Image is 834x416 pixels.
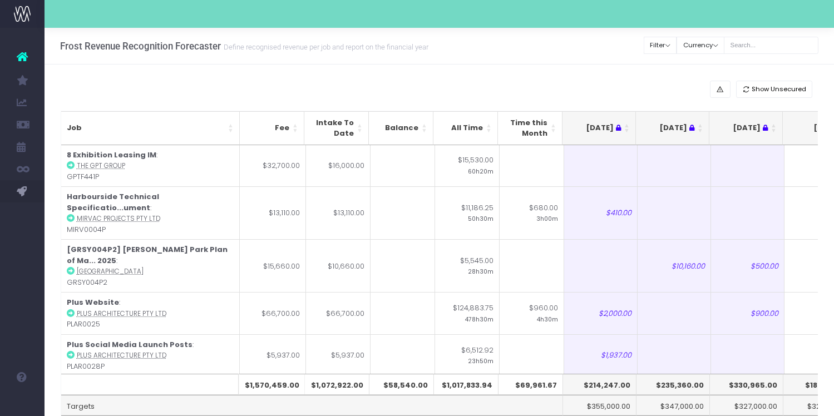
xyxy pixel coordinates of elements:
strong: 8 Exhibition Leasing IM [67,150,156,160]
th: $58,540.00 [369,374,434,395]
td: $16,000.00 [306,145,371,187]
small: 3h00m [536,213,558,223]
td: : GPTF441P [61,145,240,187]
strong: Harbourside Technical Specificatio...ument [67,191,159,213]
td: $355,000.00 [563,395,636,416]
th: May 25 : activate to sort column ascending [562,111,636,145]
td: : PLAR0025 [61,292,240,334]
td: $10,160.00 [638,239,711,292]
td: $15,530.00 [435,145,500,187]
h3: Frost Revenue Recognition Forecaster [60,41,428,52]
small: 28h30m [468,266,494,276]
button: Currency [677,37,724,54]
small: 23h50m [468,355,494,365]
th: Jul 25 : activate to sort column ascending [709,111,783,145]
th: Time this Month: activate to sort column ascending [498,111,562,145]
td: $32,700.00 [240,145,306,187]
th: Jun 25 : activate to sort column ascending [636,111,709,145]
th: $1,072,922.00 [305,374,369,395]
th: Balance: activate to sort column ascending [369,111,433,145]
td: $13,110.00 [240,186,306,239]
small: 50h30m [468,213,494,223]
td: $680.00 [500,186,564,239]
th: $1,570,459.00 [239,374,305,395]
th: $1,017,833.94 [434,374,499,395]
th: All Time: activate to sort column ascending [433,111,498,145]
td: $5,545.00 [435,239,500,292]
td: : PLAR0028P [61,334,240,377]
small: 4h30m [537,314,558,324]
td: $6,512.92 [435,334,500,377]
small: 60h20m [468,166,494,176]
strong: Plus Social Media Launch Posts [67,339,193,350]
strong: [GRSY004P2] [PERSON_NAME] Park Plan of Ma... 2025 [67,244,228,266]
td: $327,000.00 [710,395,783,416]
th: Intake To Date: activate to sort column ascending [304,111,369,145]
td: $66,700.00 [240,292,306,334]
td: $5,937.00 [240,334,306,377]
td: $11,186.25 [435,186,500,239]
abbr: Plus Architecture Pty Ltd [77,309,166,318]
span: Show Unsecured [752,85,806,94]
button: Filter [644,37,677,54]
small: 478h30m [465,314,494,324]
th: $330,965.00 [710,374,783,395]
td: $900.00 [711,292,784,334]
td: $2,000.00 [564,292,638,334]
abbr: Greater Sydney Parklands [77,267,144,276]
th: Fee: activate to sort column ascending [240,111,304,145]
td: : MIRV0004P [61,186,240,239]
td: $347,000.00 [636,395,710,416]
td: $10,660.00 [306,239,371,292]
td: : GRSY004P2 [61,239,240,292]
td: $5,937.00 [306,334,371,377]
th: $235,360.00 [636,374,710,395]
td: $124,883.75 [435,292,500,334]
th: Job: activate to sort column ascending [61,111,240,145]
abbr: Mirvac Projects Pty Ltd [77,214,160,223]
abbr: The GPT Group [77,161,125,170]
th: $214,247.00 [563,374,636,395]
td: Targets [61,395,563,416]
td: $1,937.00 [564,334,638,377]
input: Search... [724,37,818,54]
button: Show Unsecured [736,81,813,98]
th: $69,961.67 [499,374,563,395]
strong: Plus Website [67,297,119,308]
td: $960.00 [500,292,564,334]
td: $410.00 [564,186,638,239]
abbr: Plus Architecture Pty Ltd [77,351,166,360]
td: $66,700.00 [306,292,371,334]
td: $13,110.00 [306,186,371,239]
small: Define recognised revenue per job and report on the financial year [221,41,428,52]
td: $500.00 [711,239,784,292]
td: $15,660.00 [240,239,306,292]
img: images/default_profile_image.png [14,394,31,410]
